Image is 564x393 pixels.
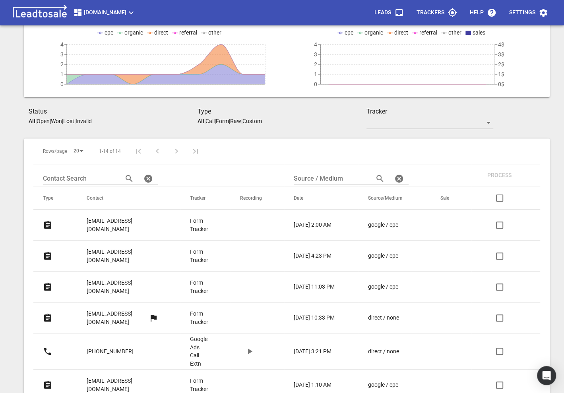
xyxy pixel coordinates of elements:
tspan: 4 [60,41,64,48]
tspan: 0$ [498,81,504,87]
th: Source/Medium [359,187,431,210]
span: | [241,118,242,124]
tspan: 0 [314,81,317,87]
a: google / cpc [368,221,409,229]
tspan: 4 [314,41,317,48]
svg: Form [43,220,52,230]
tspan: 2 [60,61,64,67]
p: [DATE] 11:03 PM [294,283,335,291]
span: other [208,29,221,36]
aside: All [198,118,204,124]
span: cpc [105,29,113,36]
a: Form Tracker [190,310,208,326]
p: Raw [230,118,241,124]
button: [DOMAIN_NAME] [70,5,139,21]
a: Form Tracker [190,377,208,393]
p: Call [205,118,215,124]
p: [DATE] 3:21 PM [294,347,331,356]
p: Form Tracker [190,248,208,264]
h3: Tracker [366,107,493,116]
p: Custom [242,118,262,124]
span: 1-14 of 14 [99,148,121,155]
p: google / cpc [368,283,398,291]
p: Form [216,118,229,124]
tspan: 3 [314,51,317,58]
th: Sale [431,187,471,210]
span: | [35,118,37,124]
svg: Form [43,251,52,261]
h3: Type [198,107,366,116]
p: [EMAIL_ADDRESS][DOMAIN_NAME] [87,310,149,326]
span: referral [419,29,437,36]
div: Open Intercom Messenger [537,366,556,385]
span: | [50,118,51,124]
span: | [229,118,230,124]
th: Type [33,187,77,210]
a: Google Ads Call Extn [190,335,208,368]
p: [DATE] 2:00 AM [294,221,331,229]
p: [PHONE_NUMBER] [87,347,134,356]
h3: Status [29,107,198,116]
svg: Form [43,380,52,390]
span: | [62,118,63,124]
p: [EMAIL_ADDRESS][DOMAIN_NAME] [87,248,158,264]
a: [EMAIL_ADDRESS][DOMAIN_NAME] [87,304,149,331]
span: | [204,118,205,124]
th: Recording [231,187,284,210]
svg: Form [43,313,52,323]
p: direct / none [368,314,399,322]
div: 20 [70,146,86,156]
span: organic [364,29,383,36]
a: google / cpc [368,283,409,291]
tspan: 1 [314,71,317,77]
span: direct [154,29,168,36]
p: Won [51,118,62,124]
p: Help [470,9,484,17]
a: [PHONE_NUMBER] [87,342,134,361]
p: [DATE] 4:23 PM [294,252,331,260]
tspan: 1 [60,71,64,77]
span: direct [394,29,408,36]
a: [DATE] 11:03 PM [294,283,336,291]
p: Leads [374,9,391,17]
tspan: 1$ [498,71,504,77]
span: Rows/page [43,148,67,155]
a: google / cpc [368,381,409,389]
svg: More than one lead from this user [149,313,158,323]
span: | [215,118,216,124]
svg: Form [43,282,52,292]
a: Form Tracker [190,217,208,233]
tspan: 3 [60,51,64,58]
p: [DATE] 10:33 PM [294,314,335,322]
p: [DATE] 1:10 AM [294,381,331,389]
a: [EMAIL_ADDRESS][DOMAIN_NAME] [87,211,158,239]
span: | [74,118,76,124]
p: Settings [509,9,535,17]
p: Lost [63,118,74,124]
th: Tracker [180,187,231,210]
p: [EMAIL_ADDRESS][DOMAIN_NAME] [87,279,158,295]
span: cpc [345,29,353,36]
p: [EMAIL_ADDRESS][DOMAIN_NAME] [87,217,158,233]
p: Form Tracker [190,279,208,295]
p: google / cpc [368,221,398,229]
p: Invalid [76,118,92,124]
span: organic [124,29,143,36]
p: Trackers [417,9,444,17]
img: logo [10,5,70,21]
a: [DATE] 2:00 AM [294,221,336,229]
a: [DATE] 1:10 AM [294,381,336,389]
p: [EMAIL_ADDRESS][DOMAIN_NAME] [87,377,158,393]
a: [EMAIL_ADDRESS][DOMAIN_NAME] [87,273,158,301]
p: Open [37,118,50,124]
span: [DOMAIN_NAME] [73,8,136,17]
a: direct / none [368,314,409,322]
tspan: 2 [314,61,317,67]
a: direct / none [368,347,409,356]
a: google / cpc [368,252,409,260]
a: [EMAIL_ADDRESS][DOMAIN_NAME] [87,242,158,270]
a: [DATE] 3:21 PM [294,347,336,356]
span: other [448,29,461,36]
